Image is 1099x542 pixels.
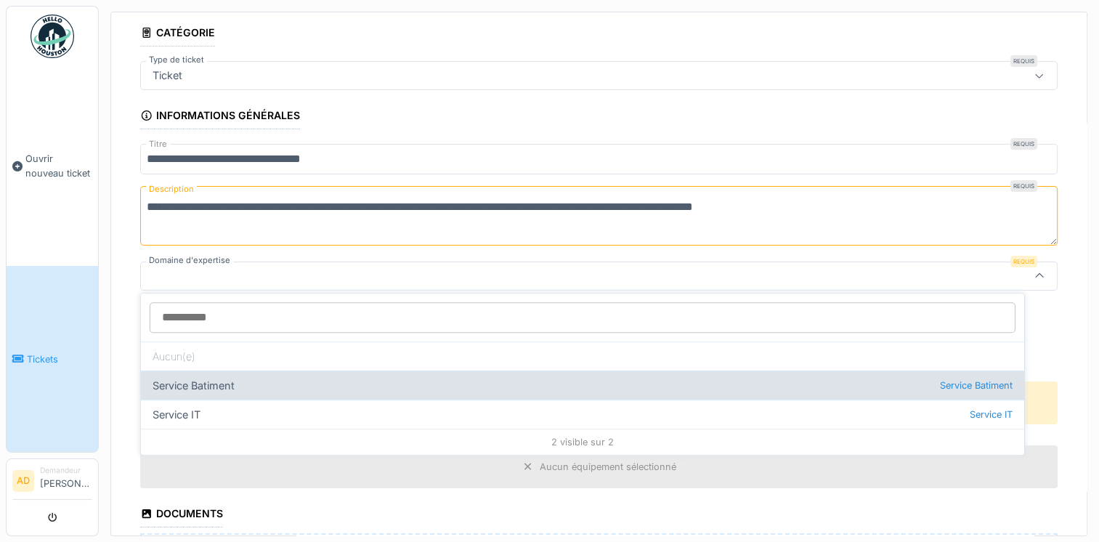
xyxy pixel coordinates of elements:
[140,503,223,527] div: Documents
[7,66,98,266] a: Ouvrir nouveau ticket
[7,266,98,452] a: Tickets
[1010,55,1037,67] div: Requis
[146,254,233,267] label: Domaine d'expertise
[146,138,170,150] label: Titre
[1010,180,1037,192] div: Requis
[146,54,207,66] label: Type de ticket
[12,465,92,500] a: AD Demandeur[PERSON_NAME]
[25,152,92,179] span: Ouvrir nouveau ticket
[141,400,1024,429] div: Service IT
[27,352,92,366] span: Tickets
[140,105,300,129] div: Informations générales
[1010,256,1037,267] div: Requis
[141,371,1024,400] div: Service Batiment
[969,408,1012,421] span: Service IT
[40,465,92,496] li: [PERSON_NAME]
[146,180,197,198] label: Description
[1010,138,1037,150] div: Requis
[12,470,34,492] li: AD
[141,341,1024,371] div: Aucun(e)
[31,15,74,58] img: Badge_color-CXgf-gQk.svg
[939,379,1012,392] span: Service Batiment
[140,22,215,46] div: Catégorie
[141,429,1024,455] div: 2 visible sur 2
[540,460,676,474] div: Aucun équipement sélectionné
[40,465,92,476] div: Demandeur
[147,68,188,84] div: Ticket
